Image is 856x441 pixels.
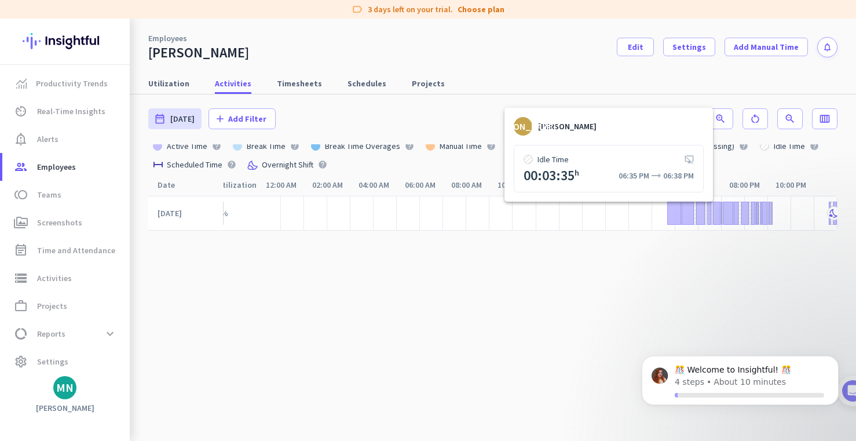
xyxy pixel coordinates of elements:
i: av_timer [14,104,28,118]
i: notification_important [14,132,28,146]
sup: h [575,167,579,178]
i: help [318,160,327,169]
a: av_timerReal-Time Insights [2,97,130,125]
button: zoom_out [777,108,803,129]
span: Help [136,389,154,397]
button: Help [116,360,174,406]
a: data_usageReportsexpand_more [2,320,130,348]
i: help [486,141,496,151]
div: Manual Time [435,142,486,150]
i: help [290,141,299,151]
i: help [739,141,748,151]
a: event_noteTime and Attendance [2,236,130,264]
div: 08:00 PM [729,181,760,189]
h1: Tasks [98,5,136,25]
i: storage [14,271,28,285]
a: storageActivities [2,264,130,292]
div: Idle Time [769,142,810,150]
div: 10:00 AM [497,181,528,189]
div: 08:00 AM [451,181,482,189]
div: Break Time [242,142,290,150]
span: Real-Time Insights [37,104,105,118]
button: zoom_in [708,108,733,129]
div: [PERSON_NAME] [490,122,556,131]
span: Settings [672,41,706,53]
img: item-icon [685,155,694,164]
img: scheduled-shift.svg [153,160,163,169]
span: Add Manual Time [734,41,799,53]
i: zoom_in [715,113,726,125]
span: Home [17,389,41,397]
i: label [352,3,363,15]
span: Add Filter [228,113,266,125]
a: menu-itemProductivity Trends [2,70,130,97]
i: data_usage [14,327,28,341]
p: 4 steps [12,152,41,165]
a: Choose plan [458,3,504,15]
span: [DATE] [170,113,195,125]
i: calendar_view_week [819,113,831,125]
span: Alerts [37,132,58,146]
div: You're just a few steps away from completing the essential app setup [16,86,215,114]
button: expand_more [100,323,120,344]
button: Edit [617,38,654,56]
span: Time and Attendance [37,243,115,257]
div: 06:35 PM 06:38 PM [619,169,694,183]
div: 02:00 AM [312,181,343,189]
span: Employees [37,160,76,174]
i: notifications [822,42,832,52]
span: Projects [412,78,445,89]
div: 04:00 AM [358,181,389,189]
span: Timesheets [277,78,322,89]
button: notifications [817,37,837,57]
div: Add employees [45,202,196,213]
span: Teams [37,188,61,202]
i: settings [14,355,28,369]
i: event_note [14,243,28,257]
i: perm_media [14,216,28,229]
span: Utilization [148,78,189,89]
button: Tasks [174,360,232,406]
button: calendar_view_week [812,108,837,129]
img: menu-item [16,78,27,89]
button: Add Manual Time [725,38,808,56]
div: 0% [217,196,271,231]
div: [PERSON_NAME] [148,44,249,61]
i: restart_alt [749,113,761,125]
i: add [214,113,226,125]
span: Messages [67,389,107,397]
span: Edit [628,41,643,53]
i: help [810,141,819,151]
i: group [14,160,28,174]
div: Initial tracking settings and how to edit them [45,334,196,357]
div: 🎊 Welcome to Insightful! 🎊 [16,45,215,86]
p: About 10 minutes [148,152,220,165]
iframe: Intercom notifications message [624,342,856,435]
i: arrow_right_alt [649,169,663,183]
div: 2Initial tracking settings and how to edit them [21,330,210,357]
div: 1Add employees [21,198,210,216]
div: Break Time Overages [320,142,405,150]
i: help [227,160,236,169]
div: MN [56,382,74,393]
span: Schedules [347,78,386,89]
span: Screenshots [37,216,82,229]
div: Date [148,174,224,196]
span: Reports [37,327,65,341]
span: Settings [37,355,68,369]
div: Active Time [162,142,212,150]
div: 10:00 PM [775,181,807,189]
div: Overnight Shift [257,161,318,169]
a: groupEmployees [2,153,130,181]
a: tollTeams [2,181,130,209]
i: zoom_out [784,113,796,125]
div: 00:03:35 [524,169,579,183]
a: work_outlineProjects [2,292,130,320]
